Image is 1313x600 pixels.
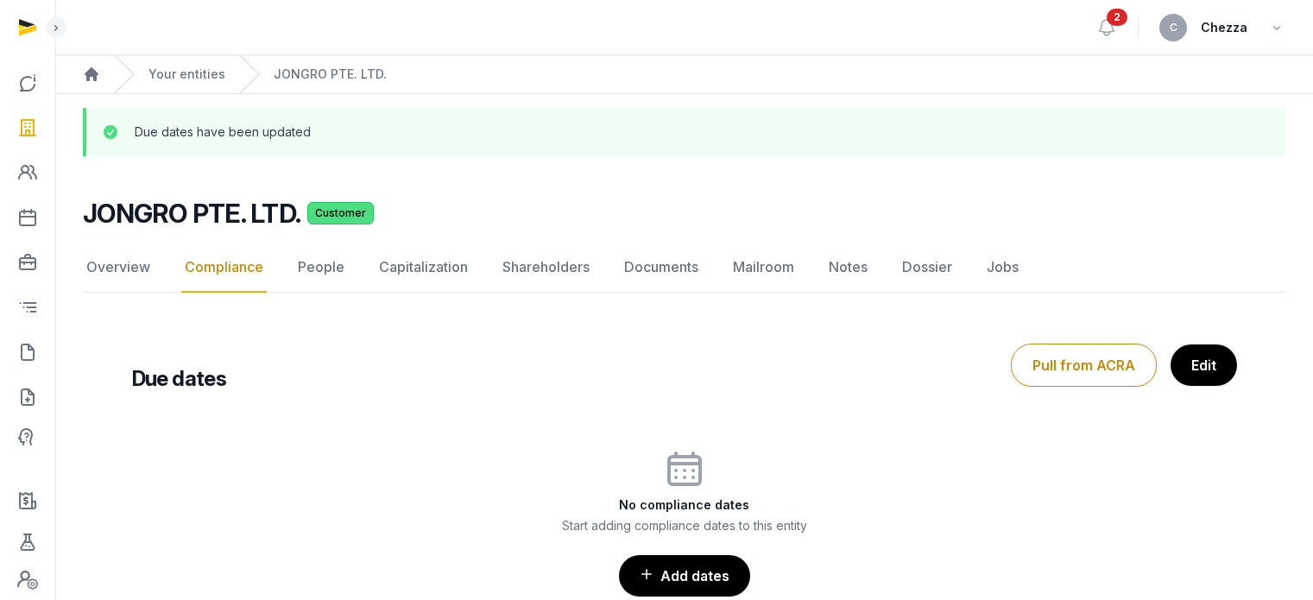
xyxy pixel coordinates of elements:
span: Customer [307,202,374,224]
span: C [1170,22,1177,33]
a: Your entities [148,66,225,83]
a: Mailroom [729,243,798,293]
a: Dossier [899,243,956,293]
button: C [1159,14,1187,41]
nav: Breadcrumb [55,55,1313,94]
p: Due dates have been updated [135,123,311,141]
a: Add dates [619,555,750,597]
a: Overview [83,243,154,293]
h3: No compliance dates [132,496,1237,514]
p: Start adding compliance dates to this entity [132,517,1237,534]
a: Shareholders [499,243,593,293]
h3: Due dates [132,365,227,393]
a: Notes [825,243,871,293]
a: Compliance [181,243,267,293]
a: Edit [1171,344,1237,386]
span: Chezza [1201,17,1247,38]
a: Jobs [983,243,1022,293]
span: 2 [1107,9,1127,26]
a: JONGRO PTE. LTD. [274,66,387,83]
a: People [294,243,348,293]
h2: JONGRO PTE. LTD. [83,198,300,229]
button: Pull from ACRA [1011,344,1157,387]
nav: Tabs [83,243,1285,293]
a: Capitalization [376,243,471,293]
a: Documents [621,243,702,293]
